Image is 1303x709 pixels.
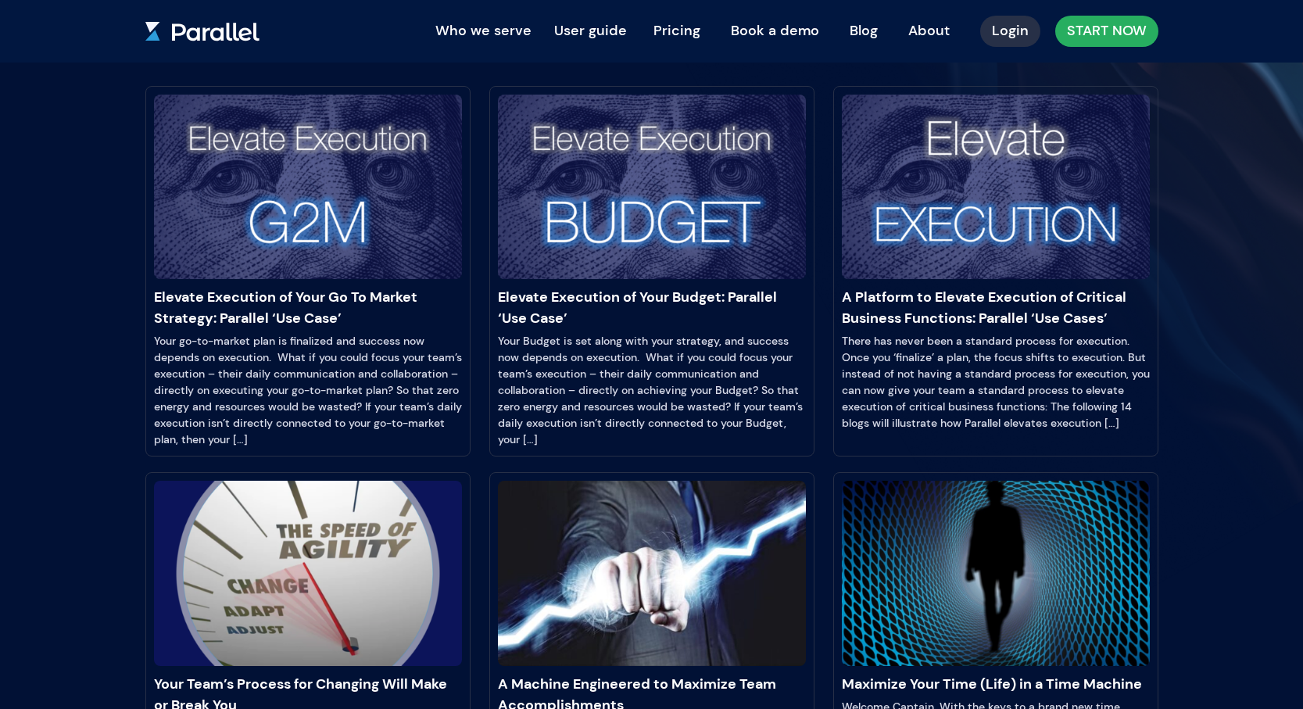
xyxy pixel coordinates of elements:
[980,16,1040,47] a: Login
[498,333,806,448] p: Your Budget is set along with your strategy, and success now depends on execution. What if you co...
[842,481,1150,665] img: Blog 8: Maximize Your Time (Life) in a Time Machine
[897,13,961,48] a: About
[842,674,1150,695] a: Maximize Your Time (Life) in a Time Machine
[838,13,890,48] a: Blog
[428,16,539,47] button: Who we serve
[842,333,1150,431] p: There has never been a standard process for execution. Once you ‘finalize’ a plan, the focus shif...
[154,333,462,448] p: Your go-to-market plan is finalized and success now depends on execution. What if you could focus...
[145,22,260,41] img: parallel.svg
[642,13,712,48] a: Pricing
[1055,16,1158,47] a: START NOW
[498,287,806,329] a: Elevate Execution of Your Budget: Parallel ‘Use Case’
[842,287,1150,329] a: A Platform to Elevate Execution of Critical Business Functions: Parallel ‘Use Cases’
[719,13,831,48] a: Book a demo
[154,287,462,329] a: Elevate Execution of Your Go To Market Strategy: Parallel ‘Use Case’
[546,16,635,47] button: User guide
